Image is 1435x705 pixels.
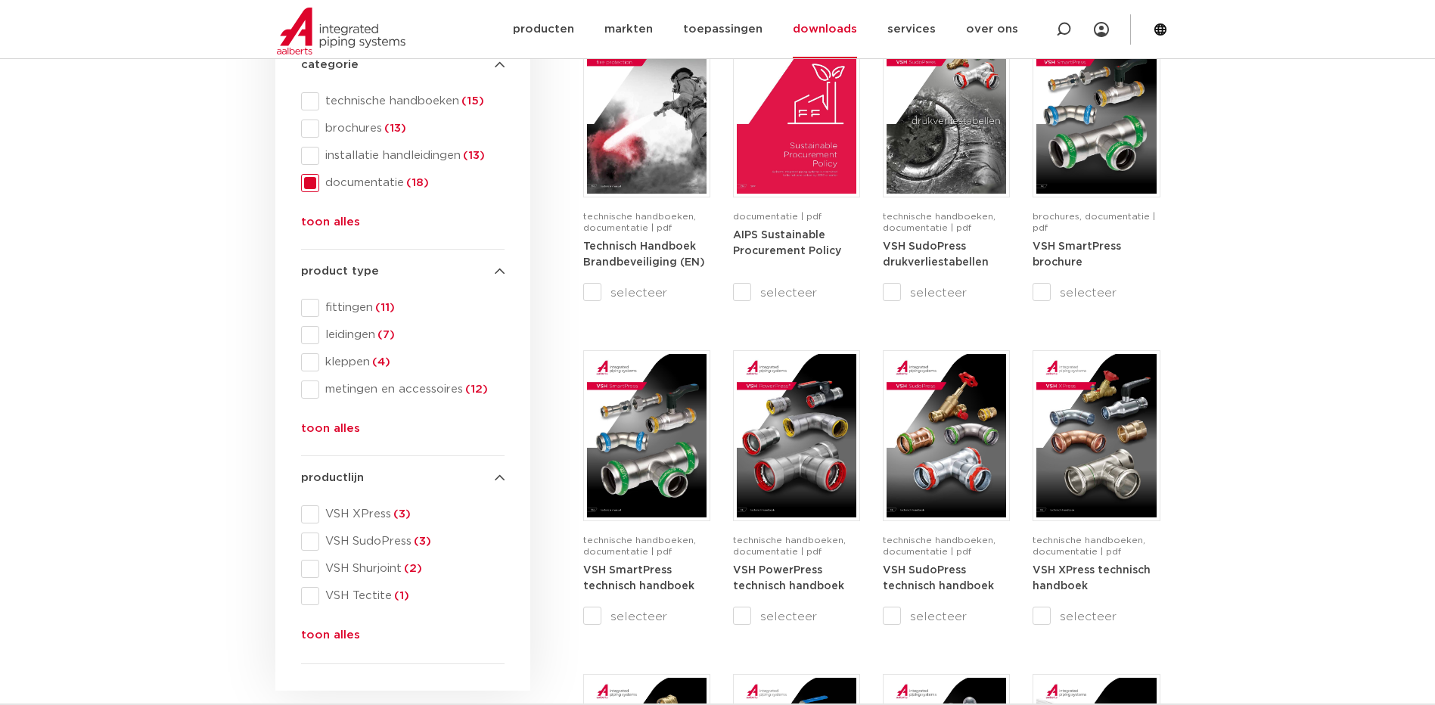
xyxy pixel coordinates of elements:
[583,241,705,269] strong: Technisch Handboek Brandbeveiliging (EN)
[301,380,505,399] div: metingen en accessoires(12)
[301,56,505,74] h4: categorie
[1033,565,1151,592] strong: VSH XPress technisch handboek
[883,536,995,556] span: technische handboeken, documentatie | pdf
[319,148,505,163] span: installatie handleidingen
[459,95,484,107] span: (15)
[883,212,995,232] span: technische handboeken, documentatie | pdf
[301,587,505,605] div: VSH Tectite(1)
[583,565,694,592] strong: VSH SmartPress technisch handboek
[319,355,505,370] span: kleppen
[319,300,505,315] span: fittingen
[301,505,505,523] div: VSH XPress(3)
[463,384,488,395] span: (12)
[319,382,505,397] span: metingen en accessoires
[319,534,505,549] span: VSH SudoPress
[737,30,856,194] img: Aips_A4Sustainable-Procurement-Policy_5011446_EN-pdf.jpg
[402,563,422,574] span: (2)
[301,626,360,651] button: toon alles
[583,536,696,556] span: technische handboeken, documentatie | pdf
[319,121,505,136] span: brochures
[319,507,505,522] span: VSH XPress
[733,229,841,257] a: AIPS Sustainable Procurement Policy
[319,94,505,109] span: technische handboeken
[583,607,710,626] label: selecteer
[583,241,705,269] a: Technisch Handboek Brandbeveiliging (EN)
[883,607,1010,626] label: selecteer
[1033,607,1160,626] label: selecteer
[1033,284,1160,302] label: selecteer
[733,607,860,626] label: selecteer
[392,590,409,601] span: (1)
[391,508,411,520] span: (3)
[887,30,1006,194] img: VSH-SudoPress_A4PLT_5007706_2024-2.0_NL-pdf.jpg
[301,560,505,578] div: VSH Shurjoint(2)
[887,354,1006,517] img: VSH-SudoPress_A4TM_5001604-2023-3.0_NL-pdf.jpg
[301,420,360,444] button: toon alles
[733,536,846,556] span: technische handboeken, documentatie | pdf
[1033,564,1151,592] a: VSH XPress technisch handboek
[301,147,505,165] div: installatie handleidingen(13)
[737,354,856,517] img: VSH-PowerPress_A4TM_5008817_2024_3.1_NL-pdf.jpg
[319,561,505,576] span: VSH Shurjoint
[301,533,505,551] div: VSH SudoPress(3)
[301,120,505,138] div: brochures(13)
[404,177,429,188] span: (18)
[461,150,485,161] span: (13)
[301,326,505,344] div: leidingen(7)
[301,299,505,317] div: fittingen(11)
[301,262,505,281] h4: product type
[1033,212,1155,232] span: brochures, documentatie | pdf
[1033,241,1121,269] a: VSH SmartPress brochure
[301,469,505,487] h4: productlijn
[373,302,395,313] span: (11)
[1036,30,1156,194] img: VSH-SmartPress_A4Brochure-5008016-2023_2.0_NL-pdf.jpg
[1033,536,1145,556] span: technische handboeken, documentatie | pdf
[883,565,994,592] strong: VSH SudoPress technisch handboek
[733,565,844,592] strong: VSH PowerPress technisch handboek
[587,354,707,517] img: VSH-SmartPress_A4TM_5009301_2023_2.0-EN-pdf.jpg
[1094,13,1109,46] div: my IPS
[883,564,994,592] a: VSH SudoPress technisch handboek
[301,213,360,238] button: toon alles
[301,174,505,192] div: documentatie(18)
[301,92,505,110] div: technische handboeken(15)
[382,123,406,134] span: (13)
[883,241,989,269] strong: VSH SudoPress drukverliestabellen
[370,356,390,368] span: (4)
[1033,241,1121,269] strong: VSH SmartPress brochure
[583,212,696,232] span: technische handboeken, documentatie | pdf
[583,284,710,302] label: selecteer
[733,212,822,221] span: documentatie | pdf
[583,564,694,592] a: VSH SmartPress technisch handboek
[319,175,505,191] span: documentatie
[733,564,844,592] a: VSH PowerPress technisch handboek
[587,30,707,194] img: FireProtection_A4TM_5007915_2025_2.0_EN-pdf.jpg
[1036,354,1156,517] img: VSH-XPress_A4TM_5008762_2025_4.1_NL-pdf.jpg
[375,329,395,340] span: (7)
[733,230,841,257] strong: AIPS Sustainable Procurement Policy
[301,353,505,371] div: kleppen(4)
[883,284,1010,302] label: selecteer
[319,328,505,343] span: leidingen
[319,589,505,604] span: VSH Tectite
[883,241,989,269] a: VSH SudoPress drukverliestabellen
[733,284,860,302] label: selecteer
[412,536,431,547] span: (3)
